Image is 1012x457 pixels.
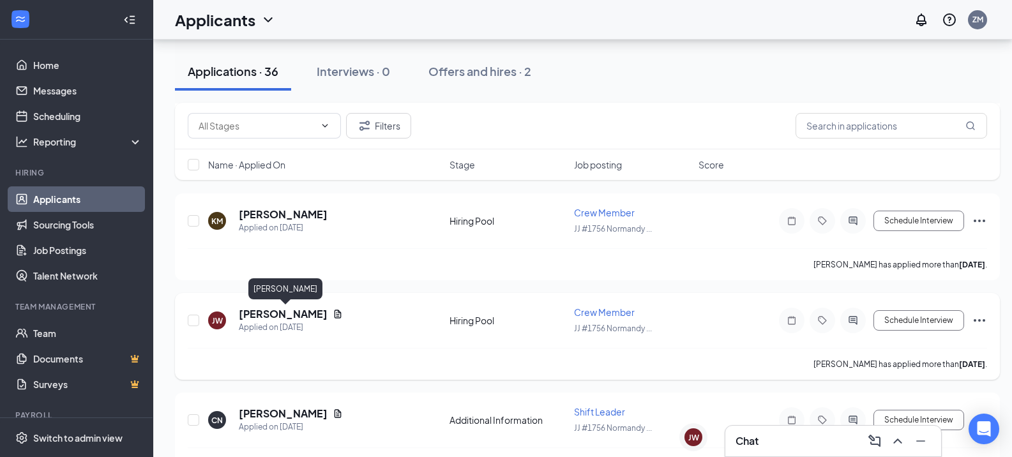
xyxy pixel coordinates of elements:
h5: [PERSON_NAME] [239,307,328,321]
svg: Ellipses [972,412,987,428]
div: CN [211,415,223,426]
svg: Note [784,415,799,425]
button: Schedule Interview [873,310,964,331]
h1: Applicants [175,9,255,31]
div: ZM [972,14,983,25]
svg: Ellipses [972,213,987,228]
button: ComposeMessage [865,431,885,451]
span: JJ #1756 Normandy ... [574,423,652,433]
a: Team [33,320,142,346]
svg: Ellipses [972,313,987,328]
span: Stage [449,158,475,171]
button: ChevronUp [887,431,908,451]
a: Sourcing Tools [33,212,142,237]
div: Switch to admin view [33,431,123,444]
span: Job posting [574,158,622,171]
div: [PERSON_NAME] [248,278,322,299]
svg: Tag [815,315,830,326]
div: Applied on [DATE] [239,221,328,234]
input: Search in applications [796,113,987,139]
svg: QuestionInfo [942,12,957,27]
svg: ActiveChat [845,216,861,226]
div: Applied on [DATE] [239,321,343,334]
svg: ActiveChat [845,415,861,425]
div: Open Intercom Messenger [969,414,999,444]
svg: Minimize [913,433,928,449]
svg: Filter [357,118,372,133]
div: Additional Information [449,414,566,426]
svg: ChevronDown [320,121,330,131]
h5: [PERSON_NAME] [239,207,328,221]
b: [DATE] [959,260,985,269]
svg: Document [333,309,343,319]
button: Minimize [910,431,931,451]
span: Score [699,158,724,171]
button: Schedule Interview [873,211,964,231]
svg: Analysis [15,135,28,148]
a: Home [33,52,142,78]
a: Talent Network [33,263,142,288]
a: Job Postings [33,237,142,263]
a: SurveysCrown [33,371,142,397]
span: Name · Applied On [208,158,285,171]
svg: Document [333,408,343,419]
div: Hiring Pool [449,314,566,327]
h3: Chat [736,434,759,448]
span: Crew Member [574,207,635,218]
svg: ChevronDown [261,12,276,27]
span: Crew Member [574,306,635,318]
div: KM [211,216,223,227]
button: Filter Filters [346,113,411,139]
a: DocumentsCrown [33,346,142,371]
b: [DATE] [959,359,985,369]
svg: Note [784,216,799,226]
div: Applications · 36 [188,63,278,79]
p: [PERSON_NAME] has applied more than . [813,259,987,270]
svg: Tag [815,216,830,226]
span: Shift Leader [574,406,625,417]
svg: Tag [815,415,830,425]
span: JJ #1756 Normandy ... [574,324,652,333]
div: Applied on [DATE] [239,421,343,433]
svg: ComposeMessage [867,433,882,449]
a: Applicants [33,186,142,212]
div: Offers and hires · 2 [428,63,531,79]
div: Team Management [15,301,140,312]
input: All Stages [199,119,315,133]
h5: [PERSON_NAME] [239,407,328,421]
p: [PERSON_NAME] has applied more than . [813,359,987,370]
svg: MagnifyingGlass [965,121,976,131]
div: Payroll [15,410,140,421]
svg: Settings [15,431,28,444]
div: Reporting [33,135,143,148]
svg: Notifications [914,12,929,27]
a: Scheduling [33,103,142,129]
button: Schedule Interview [873,410,964,430]
div: Hiring Pool [449,214,566,227]
svg: ActiveChat [845,315,861,326]
a: Messages [33,78,142,103]
svg: Note [784,315,799,326]
svg: Collapse [123,13,136,26]
span: JJ #1756 Normandy ... [574,224,652,234]
svg: WorkstreamLogo [14,13,27,26]
div: JW [212,315,223,326]
div: Interviews · 0 [317,63,390,79]
svg: ChevronUp [890,433,905,449]
div: Hiring [15,167,140,178]
div: JW [688,432,699,443]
